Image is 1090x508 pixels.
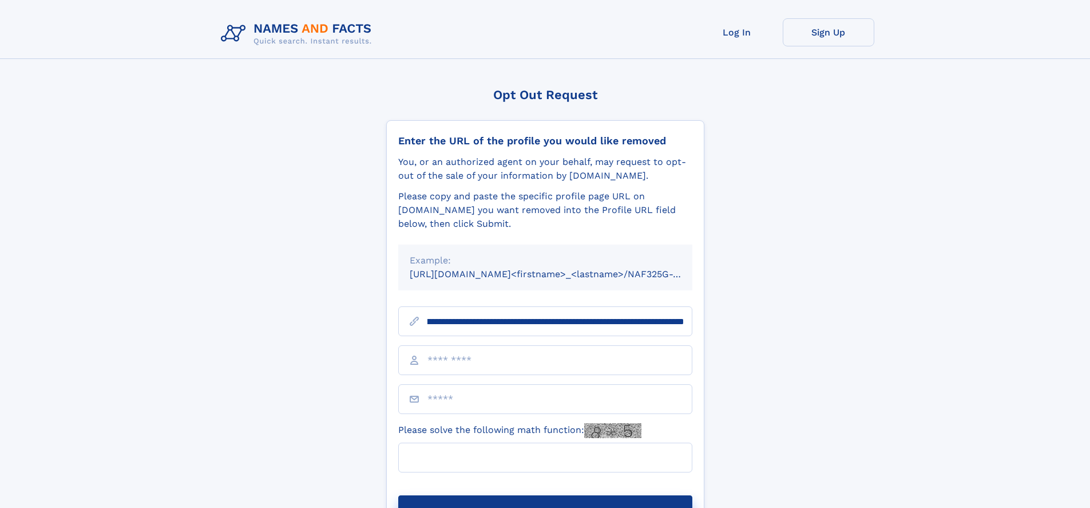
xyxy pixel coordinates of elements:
[398,155,692,183] div: You, or an authorized agent on your behalf, may request to opt-out of the sale of your informatio...
[410,254,681,267] div: Example:
[398,135,692,147] div: Enter the URL of the profile you would like removed
[398,190,692,231] div: Please copy and paste the specific profile page URL on [DOMAIN_NAME] you want removed into the Pr...
[783,18,874,46] a: Sign Up
[216,18,381,49] img: Logo Names and Facts
[410,269,714,279] small: [URL][DOMAIN_NAME]<firstname>_<lastname>/NAF325G-xxxxxxxx
[691,18,783,46] a: Log In
[398,423,641,438] label: Please solve the following math function:
[386,88,704,102] div: Opt Out Request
